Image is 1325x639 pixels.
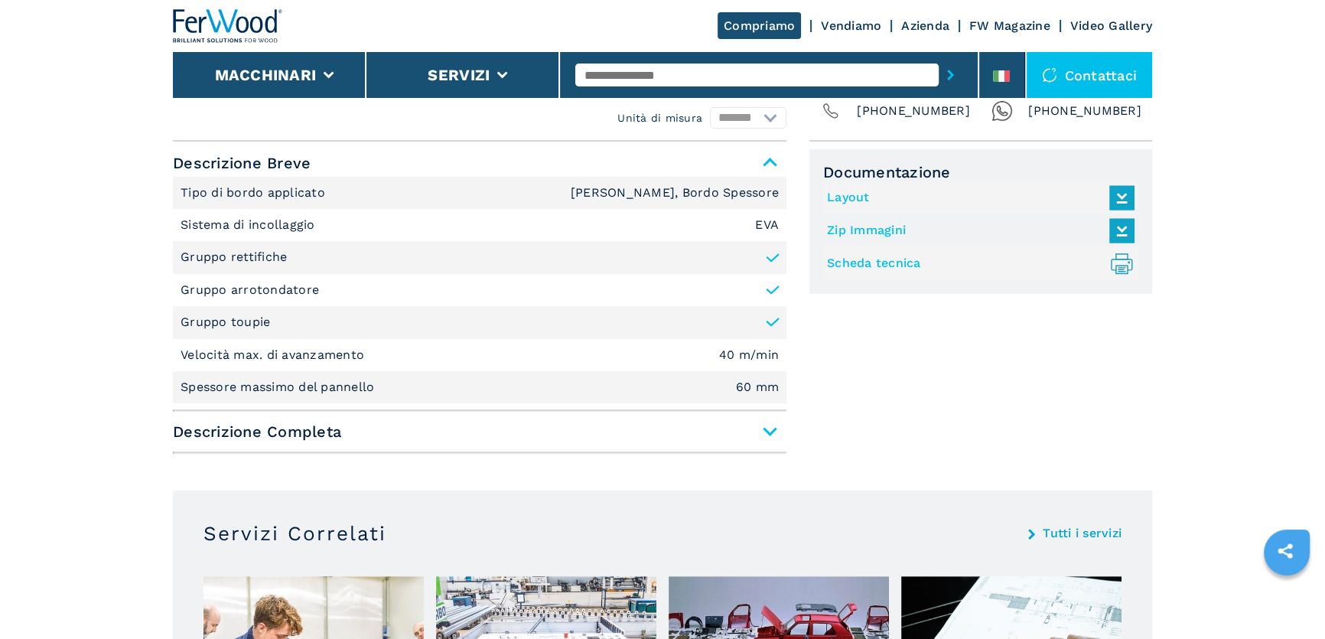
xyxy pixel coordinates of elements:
[820,100,842,122] img: Phone
[1260,570,1314,628] iframe: Chat
[1028,100,1141,122] span: [PHONE_NUMBER]
[203,521,386,546] h3: Servizi Correlati
[755,219,779,231] em: EVA
[901,18,949,33] a: Azienda
[617,110,702,126] em: Unità di misura
[1042,67,1057,83] img: Contattaci
[173,149,786,177] span: Descrizione Breve
[821,18,881,33] a: Vendiamo
[181,249,287,266] p: Gruppo rettifiche
[827,218,1127,243] a: Zip Immagini
[215,66,317,84] button: Macchinari
[718,12,801,39] a: Compriamo
[1043,527,1122,540] a: Tutti i servizi
[181,184,329,201] p: Tipo di bordo applicato
[736,381,779,393] em: 60 mm
[991,100,1013,122] img: Whatsapp
[719,349,779,361] em: 40 m/min
[827,185,1127,210] a: Layout
[181,217,319,233] p: Sistema di incollaggio
[181,314,270,331] p: Gruppo toupie
[827,251,1127,276] a: Scheda tecnica
[173,418,786,445] span: Descrizione Completa
[181,347,368,364] p: Velocità max. di avanzamento
[823,163,1138,181] span: Documentazione
[969,18,1050,33] a: FW Magazine
[173,177,786,404] div: Descrizione Breve
[1027,52,1153,98] div: Contattaci
[571,187,779,199] em: [PERSON_NAME], Bordo Spessore
[1070,18,1152,33] a: Video Gallery
[1266,532,1304,570] a: sharethis
[181,282,319,298] p: Gruppo arrotondatore
[173,9,283,43] img: Ferwood
[857,100,970,122] span: [PHONE_NUMBER]
[428,66,490,84] button: Servizi
[939,57,962,93] button: submit-button
[181,379,379,396] p: Spessore massimo del pannello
